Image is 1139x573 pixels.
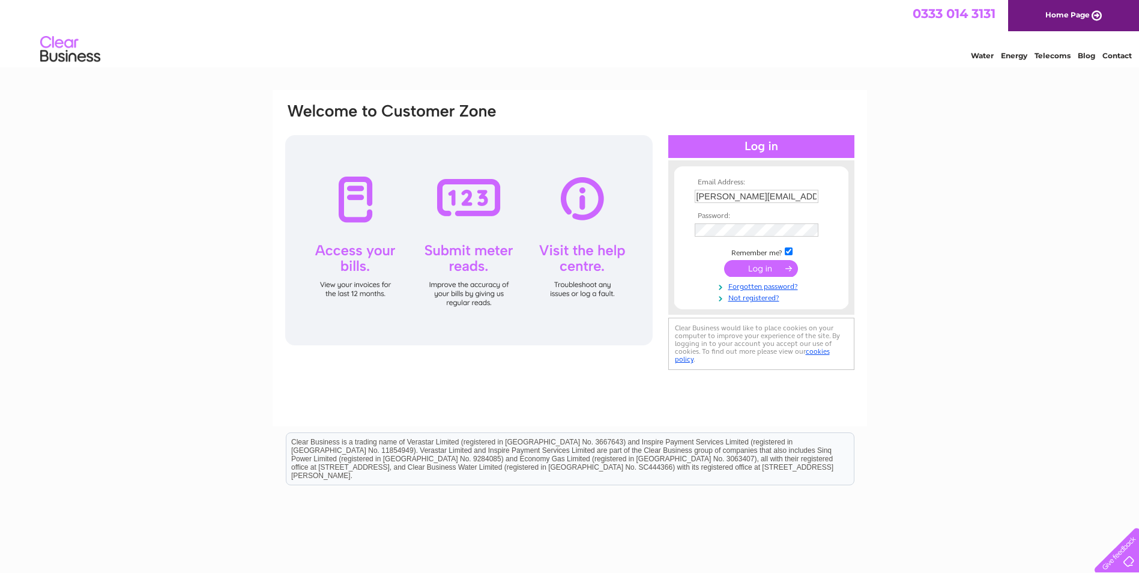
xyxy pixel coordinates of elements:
[675,347,830,363] a: cookies policy
[913,6,995,21] a: 0333 014 3131
[692,212,831,220] th: Password:
[1078,51,1095,60] a: Blog
[695,291,831,303] a: Not registered?
[1102,51,1132,60] a: Contact
[40,31,101,68] img: logo.png
[724,260,798,277] input: Submit
[692,246,831,258] td: Remember me?
[1001,51,1027,60] a: Energy
[695,280,831,291] a: Forgotten password?
[692,178,831,187] th: Email Address:
[286,7,854,58] div: Clear Business is a trading name of Verastar Limited (registered in [GEOGRAPHIC_DATA] No. 3667643...
[668,318,854,370] div: Clear Business would like to place cookies on your computer to improve your experience of the sit...
[1035,51,1071,60] a: Telecoms
[971,51,994,60] a: Water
